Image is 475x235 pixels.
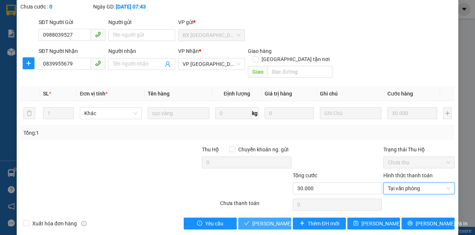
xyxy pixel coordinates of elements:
span: Thêm ĐH mới [308,219,339,228]
span: Thu Hộ [202,147,219,152]
button: delete [23,107,35,119]
span: VP Nhận [178,48,199,54]
div: SĐT Người Nhận [39,47,105,55]
div: Ngày GD: [93,3,164,11]
span: info-circle [81,221,86,226]
div: Chưa thanh toán [219,199,292,212]
input: Ghi Chú [320,107,381,119]
span: phone [95,31,101,37]
span: printer [407,221,413,226]
span: [PERSON_NAME] thay đổi [361,219,421,228]
span: [PERSON_NAME] và Giao hàng [252,219,324,228]
input: 0 [387,107,437,119]
span: plus [299,221,305,226]
span: Tổng cước [293,172,317,178]
button: printer[PERSON_NAME] và In [402,218,455,229]
span: Xuất hóa đơn hàng [29,219,80,228]
span: Giao hàng [248,48,272,54]
button: check[PERSON_NAME] và Giao hàng [238,218,291,229]
span: VP ĐẮK LẮK [183,58,240,70]
span: Khác [84,108,137,119]
label: Hình thức thanh toán [383,172,433,178]
span: Tên hàng [148,91,170,97]
input: VD: Bàn, Ghế [148,107,209,119]
span: [PERSON_NAME] và In [416,219,468,228]
div: VP gửi [178,18,245,26]
span: user-add [165,61,171,67]
div: Trạng thái Thu Hộ [383,145,455,154]
span: phone [95,60,101,66]
span: Định lượng [224,91,250,97]
span: Giao [248,66,268,78]
button: plus [443,107,452,119]
span: [GEOGRAPHIC_DATA] tận nơi [259,55,332,63]
button: exclamation-circleYêu cầu [184,218,237,229]
div: Chưa cước : [20,3,92,11]
div: Người nhận [108,47,175,55]
span: Chưa thu [388,157,450,168]
th: Ghi chú [317,87,384,101]
input: Dọc đường [268,66,332,78]
span: SL [43,91,49,97]
input: 0 [265,107,314,119]
button: plusThêm ĐH mới [293,218,346,229]
div: SĐT Người Gửi [39,18,105,26]
span: Đơn vị tính [80,91,108,97]
b: 0 [49,4,52,10]
span: exclamation-circle [197,221,202,226]
button: save[PERSON_NAME] thay đổi [347,218,400,229]
div: Người gửi [108,18,175,26]
span: Chuyển khoản ng. gửi [235,145,291,154]
span: BX PHÚ YÊN [183,30,240,41]
span: save [353,221,358,226]
button: plus [23,57,35,69]
div: Tổng: 1 [23,129,184,137]
span: Yêu cầu [205,219,223,228]
span: kg [251,107,259,119]
b: [DATE] 07:43 [116,4,146,10]
span: Cước hàng [387,91,413,97]
span: Tại văn phòng [388,183,450,194]
span: Giá trị hàng [265,91,292,97]
span: plus [23,60,34,66]
span: check [244,221,249,226]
